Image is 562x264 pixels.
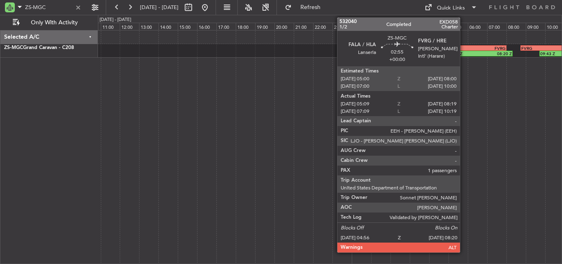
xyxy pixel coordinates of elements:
[521,46,550,51] div: FVRG
[468,23,487,30] div: 06:00
[9,16,89,29] button: Only With Activity
[448,51,480,56] div: 04:56 Z
[390,23,410,30] div: 02:00
[101,23,120,30] div: 11:00
[139,23,158,30] div: 13:00
[158,23,178,30] div: 14:00
[506,23,526,30] div: 08:00
[429,23,448,30] div: 04:00
[437,4,465,12] div: Quick Links
[294,23,313,30] div: 21:00
[477,46,506,51] div: FVRG
[371,23,390,30] div: 01:00
[25,1,72,14] input: A/C (Reg. or Type)
[420,1,481,14] button: Quick Links
[197,23,216,30] div: 16:00
[293,5,328,10] span: Refresh
[352,23,371,30] div: 00:00
[353,16,385,23] div: [DATE] - [DATE]
[281,1,330,14] button: Refresh
[480,51,512,56] div: 08:20 Z
[178,23,197,30] div: 15:00
[255,23,274,30] div: 19:00
[120,23,139,30] div: 12:00
[448,23,468,30] div: 05:00
[4,45,23,50] span: ZS-MGC
[100,16,131,23] div: [DATE] - [DATE]
[487,23,506,30] div: 07:00
[410,23,429,30] div: 03:00
[21,20,87,26] span: Only With Activity
[216,23,236,30] div: 17:00
[274,23,294,30] div: 20:00
[449,46,477,51] div: FALA
[236,23,255,30] div: 18:00
[526,23,545,30] div: 09:00
[332,23,352,30] div: 23:00
[140,4,179,11] span: [DATE] - [DATE]
[313,23,332,30] div: 22:00
[4,45,74,50] a: ZS-MGCGrand Caravan - C208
